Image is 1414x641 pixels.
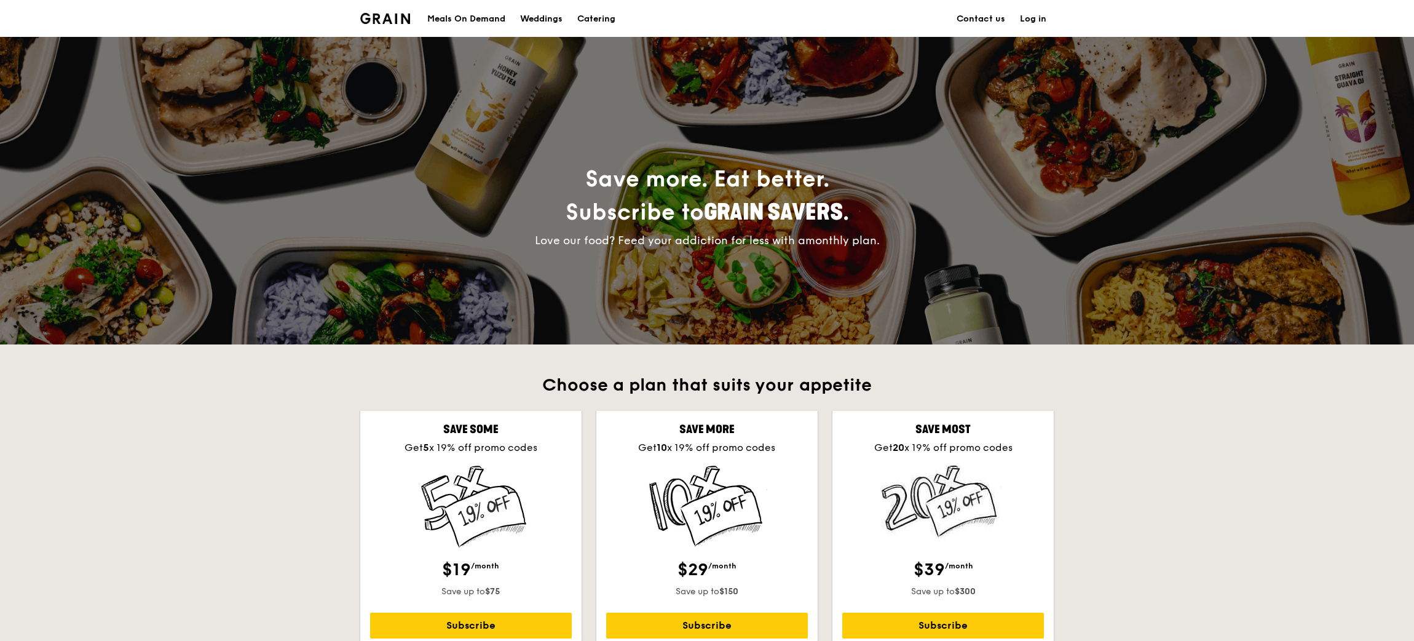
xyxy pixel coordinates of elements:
[606,421,808,438] div: Save more
[842,440,1044,455] div: Get x 19% off promo codes
[955,586,976,597] strong: $300
[893,442,904,453] strong: 20
[566,166,849,226] span: Save more. Eat better.
[485,586,500,597] strong: $75
[949,1,1013,38] a: Contact us
[805,234,880,247] span: monthly plan.
[1013,1,1054,38] a: Log in
[370,421,572,438] div: Save some
[914,559,945,580] span: $39
[657,442,667,453] strong: 10
[542,375,872,396] span: Choose a plan that suits your appetite
[570,1,623,38] a: Catering
[606,613,808,639] a: Subscribe
[704,199,843,226] span: Grain Savers
[606,586,808,598] div: Save up to
[442,559,471,580] span: $19
[370,613,572,639] a: Subscribe
[427,1,505,38] div: Meals On Demand
[708,562,737,570] span: /month
[410,465,531,549] img: Save 5 times
[842,613,1044,639] a: Subscribe
[677,559,708,580] span: $29
[423,442,429,453] strong: 5
[606,440,808,455] div: Get x 19% off promo codes
[370,586,572,598] div: Save up to
[520,1,563,38] div: Weddings
[882,465,1005,538] img: Save 20 Times
[577,1,615,38] div: Catering
[646,465,767,547] img: Save 10 Times
[370,440,572,455] div: Get x 19% off promo codes
[513,1,570,38] a: Weddings
[945,562,973,570] span: /month
[471,562,499,570] span: /month
[842,586,1044,598] div: Save up to
[842,421,1044,438] div: Save most
[566,199,849,226] span: Subscribe to .
[360,13,410,24] img: Grain
[719,586,738,597] strong: $150
[535,234,880,247] span: Love our food? Feed your addiction for less with a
